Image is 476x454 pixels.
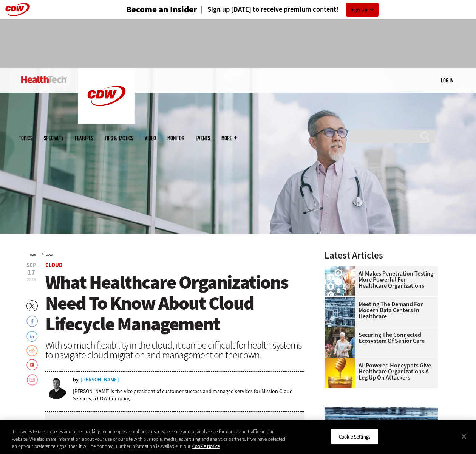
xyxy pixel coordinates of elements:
a: Healthcare and hacking concept [325,266,359,272]
a: Log in [441,77,453,84]
h3: Become an Insider [126,5,197,14]
a: Securing the Connected Ecosystem of Senior Care [325,332,433,344]
a: jar of honey with a honey dipper [325,358,359,364]
a: Home [30,253,36,256]
img: JP Pagluica [45,377,67,399]
a: Sign up [DATE] to receive premium content! [197,6,338,13]
span: 17 [26,269,36,276]
a: Events [196,135,210,141]
h3: Latest Articles [325,251,438,260]
a: Video [145,135,156,141]
span: 2025 [27,277,36,283]
img: Home [78,68,135,124]
a: [PERSON_NAME] [80,377,119,383]
a: Meeting the Demand for Modern Data Centers in Healthcare [325,301,433,319]
img: jar of honey with a honey dipper [325,358,355,388]
span: Topics [19,135,32,141]
a: CDW [78,118,135,126]
div: With so much flexibility in the cloud, it can be difficult for health systems to navigate cloud m... [45,340,304,360]
span: What Healthcare Organizations Need To Know About Cloud Lifecycle Management [45,270,288,336]
a: Cloud [45,261,63,269]
div: User menu [441,76,453,84]
div: » [30,251,304,257]
a: Sign Up [346,3,379,17]
span: More [221,135,237,141]
div: duration [81,420,98,426]
button: Close [456,428,472,445]
a: nurse walks with senior woman through a garden [325,327,359,333]
a: Become an Insider [98,5,197,14]
span: Specialty [44,135,63,141]
iframe: advertisement [100,26,376,60]
a: Cloud [46,253,53,256]
span: Sep [26,262,36,268]
img: nurse walks with senior woman through a garden [325,327,355,358]
img: Healthcare and hacking concept [325,266,355,296]
a: Tips & Tactics [105,135,133,141]
a: AI-Powered Honeypots Give Healthcare Organizations a Leg Up on Attackers [325,363,433,381]
a: engineer with laptop overlooking data center [325,297,359,303]
a: MonITor [167,135,184,141]
div: This website uses cookies and other tracking technologies to enhance user experience and to analy... [12,428,286,450]
button: Cookie Settings [331,429,378,445]
img: Home [21,76,67,83]
p: [PERSON_NAME] is the vice president of customer success and managed services for Mission Cloud Se... [73,388,304,402]
span: by [73,377,79,383]
a: Features [75,135,93,141]
a: AI Makes Penetration Testing More Powerful for Healthcare Organizations [325,271,433,289]
img: engineer with laptop overlooking data center [325,297,355,327]
div: media player [45,412,304,434]
a: More information about your privacy [192,443,220,449]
